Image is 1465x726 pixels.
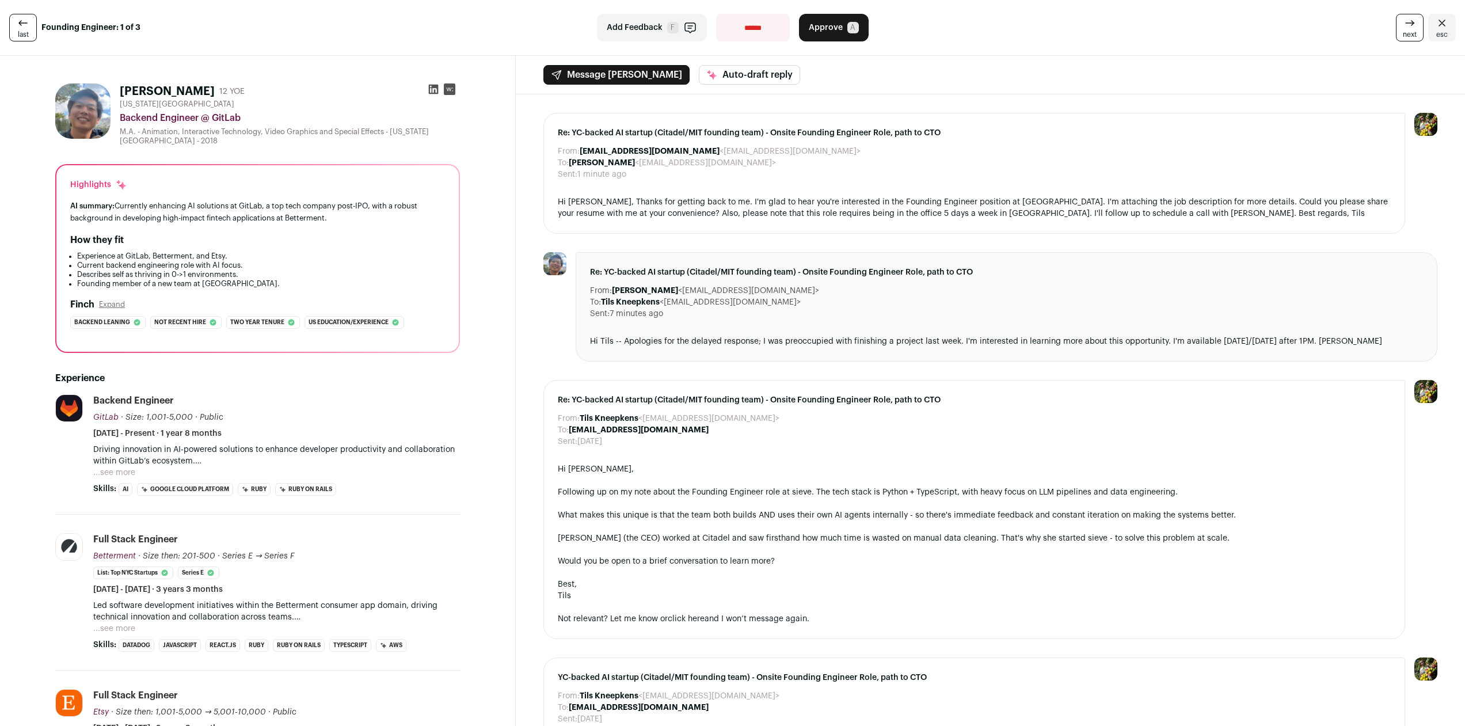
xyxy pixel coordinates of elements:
[121,413,193,421] span: · Size: 1,001-5,000
[329,639,371,652] li: TypeScript
[55,83,111,139] img: 8d6058266f4ba3cfd6c6529d1a4dc36810731765caab38a2f8e4af74619e7497.jpg
[206,639,240,652] li: React.js
[268,706,271,718] span: ·
[577,436,602,447] dd: [DATE]
[809,22,843,33] span: Approve
[580,413,779,424] dd: <[EMAIL_ADDRESS][DOMAIN_NAME]>
[558,146,580,157] dt: From:
[580,146,861,157] dd: <[EMAIL_ADDRESS][DOMAIN_NAME]>
[543,65,690,85] button: Message [PERSON_NAME]
[558,713,577,725] dt: Sent:
[699,65,800,85] button: Auto-draft reply
[667,22,679,33] span: F
[590,285,612,297] dt: From:
[1403,30,1417,39] span: next
[120,100,234,109] span: [US_STATE][GEOGRAPHIC_DATA]
[93,413,119,421] span: GitLab
[577,169,626,180] dd: 1 minute ago
[9,14,37,41] a: last
[93,623,135,634] button: ...see more
[558,394,1391,406] span: Re: YC-backed AI startup (Citadel/MIT founding team) - Onsite Founding Engineer Role, path to CTO
[558,702,569,713] dt: To:
[119,639,154,652] li: Datadog
[111,708,266,716] span: · Size then: 1,001-5,000 → 5,001-10,000
[580,692,638,700] b: Tils Kneepkens
[1396,14,1424,41] a: next
[1414,380,1437,403] img: 6689865-medium_jpg
[273,639,325,652] li: Ruby on Rails
[18,30,29,39] span: last
[569,159,635,167] b: [PERSON_NAME]
[77,279,445,288] li: Founding member of a new team at [GEOGRAPHIC_DATA].
[558,672,1391,683] span: YC-backed AI startup (Citadel/MIT founding team) - Onsite Founding Engineer Role, path to CTO
[1436,30,1448,39] span: esc
[1414,657,1437,681] img: 6689865-medium_jpg
[93,708,109,716] span: Etsy
[178,567,219,579] li: Series E
[93,584,223,595] span: [DATE] - [DATE] · 3 years 3 months
[219,86,245,97] div: 12 YOE
[120,83,215,100] h1: [PERSON_NAME]
[55,371,460,385] h2: Experience
[120,111,460,125] div: Backend Engineer @ GitLab
[120,127,460,146] div: M.A. - Animation, Interactive Technology, Video Graphics and Special Effects - [US_STATE][GEOGRAP...
[77,252,445,261] li: Experience at GitLab, Betterment, and Etsy.
[159,639,201,652] li: JavaScript
[543,252,566,275] img: 8d6058266f4ba3cfd6c6529d1a4dc36810731765caab38a2f8e4af74619e7497.jpg
[612,287,678,295] b: [PERSON_NAME]
[590,267,1423,278] span: Re: YC-backed AI startup (Citadel/MIT founding team) - Onsite Founding Engineer Role, path to CTO
[93,444,460,467] p: Driving innovation in AI-powered solutions to enhance developer productivity and collaboration wi...
[569,157,776,169] dd: <[EMAIL_ADDRESS][DOMAIN_NAME]>
[580,690,779,702] dd: <[EMAIL_ADDRESS][DOMAIN_NAME]>
[70,179,127,191] div: Highlights
[41,22,140,33] strong: Founding Engineer: 1 of 3
[70,200,445,224] div: Currently enhancing AI solutions at GitLab, a top tech company post-IPO, with a robust background...
[1414,113,1437,136] img: 6689865-medium_jpg
[93,467,135,478] button: ...see more
[93,394,174,407] div: Backend Engineer
[558,690,580,702] dt: From:
[558,127,1391,139] span: Re: YC-backed AI startup (Citadel/MIT founding team) - Onsite Founding Engineer Role, path to CTO
[56,690,82,716] img: f07395fbc711d6e19beb210dd5a2aacf5a96a48873939bc382d518dcca6ff0d5.jpg
[70,202,115,210] span: AI summary:
[238,483,271,496] li: Ruby
[558,413,580,424] dt: From:
[376,639,406,652] li: AWS
[577,713,602,725] dd: [DATE]
[610,308,663,320] dd: 7 minutes ago
[569,426,709,434] b: [EMAIL_ADDRESS][DOMAIN_NAME]
[138,552,215,560] span: · Size then: 201-500
[56,534,82,560] img: ce6b4ec29a3e5ecf8a49f66e5784279923d0786434d57c4afec6ce19aabc2219.jpg
[590,336,1423,347] div: Hi Tils -- Apologies for the delayed response; I was preoccupied with finishing a project last we...
[77,261,445,270] li: Current backend engineering role with AI focus.
[119,483,132,496] li: AI
[601,297,801,308] dd: <[EMAIL_ADDRESS][DOMAIN_NAME]>
[93,639,116,651] span: Skills:
[218,550,220,562] span: ·
[93,428,222,439] span: [DATE] - Present · 1 year 8 months
[558,169,577,180] dt: Sent:
[275,483,336,496] li: Ruby on Rails
[74,317,130,328] span: Backend leaning
[601,298,660,306] b: Tils Kneepkens
[93,483,116,495] span: Skills:
[93,600,460,623] p: Led software development initiatives within the Betterment consumer app domain, driving technical...
[569,704,709,712] b: [EMAIL_ADDRESS][DOMAIN_NAME]
[56,395,82,421] img: f010367c920b3ef2949ccc9270fd211fc88b2a4dd05f6208a3f8971a9efb9c26.jpg
[137,483,233,496] li: Google Cloud Platform
[93,567,173,579] li: List: Top NYC Startups
[607,22,663,33] span: Add Feedback
[93,533,178,546] div: Full Stack Engineer
[580,415,638,423] b: Tils Kneepkens
[558,463,1391,625] div: Hi [PERSON_NAME], Following up on my note about the Founding Engineer role at sieve. The tech sta...
[799,14,869,41] button: Approve A
[222,552,295,560] span: Series E → Series F
[1428,14,1456,41] a: Close
[847,22,859,33] span: A
[93,552,136,560] span: Betterment
[77,270,445,279] li: Describes self as thriving in 0->1 environments.
[309,317,389,328] span: Us education/experience
[245,639,268,652] li: Ruby
[558,436,577,447] dt: Sent:
[612,285,819,297] dd: <[EMAIL_ADDRESS][DOMAIN_NAME]>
